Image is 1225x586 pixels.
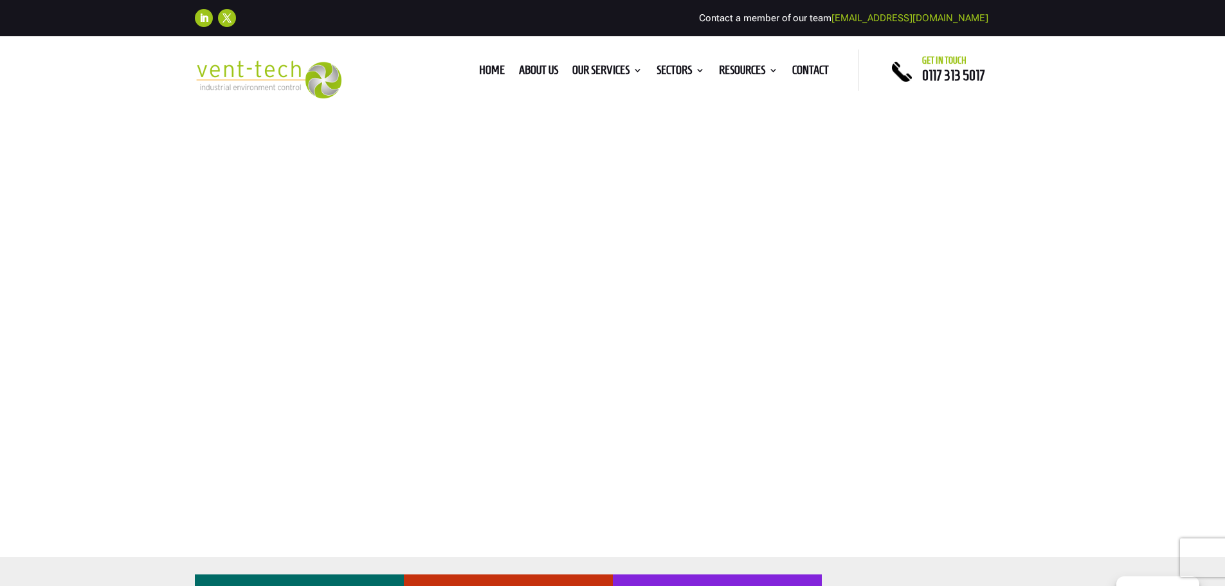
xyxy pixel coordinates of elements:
[922,55,966,66] span: Get in touch
[699,12,988,24] span: Contact a member of our team
[195,9,213,27] a: Follow on LinkedIn
[922,68,985,83] a: 0117 313 5017
[657,66,705,80] a: Sectors
[831,12,988,24] a: [EMAIL_ADDRESS][DOMAIN_NAME]
[719,66,778,80] a: Resources
[195,60,342,98] img: 2023-09-27T08_35_16.549ZVENT-TECH---Clear-background
[792,66,829,80] a: Contact
[479,66,505,80] a: Home
[519,66,558,80] a: About us
[572,66,642,80] a: Our Services
[218,9,236,27] a: Follow on X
